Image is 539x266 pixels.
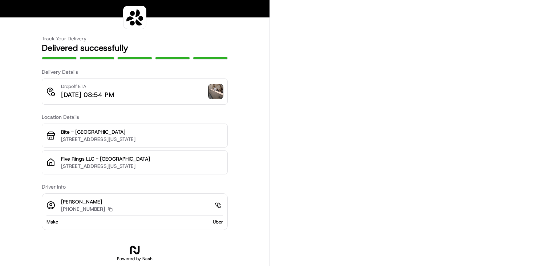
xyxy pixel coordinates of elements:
h2: Powered by [117,256,153,262]
h3: Driver Info [42,183,228,190]
span: Nash [142,256,153,262]
h3: Delivery Details [42,68,228,76]
img: photo_proof_of_delivery image [208,84,223,99]
img: logo-public_tracking_screen-Sharebite-1703187580717.png [125,8,145,27]
h2: Delivered successfully [42,42,228,54]
span: Make [46,219,58,225]
p: Five Rings LLC - [GEOGRAPHIC_DATA] [61,155,223,162]
span: Uber [213,219,223,225]
h3: Location Details [42,113,228,121]
p: Bite - [GEOGRAPHIC_DATA] [61,128,223,136]
p: [STREET_ADDRESS][US_STATE] [61,136,223,143]
p: [STREET_ADDRESS][US_STATE] [61,162,223,170]
h3: Track Your Delivery [42,35,228,42]
p: [PERSON_NAME] [61,198,113,205]
p: [PHONE_NUMBER] [61,205,105,213]
p: Dropoff ETA [61,83,114,90]
p: [DATE] 08:54 PM [61,90,114,100]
